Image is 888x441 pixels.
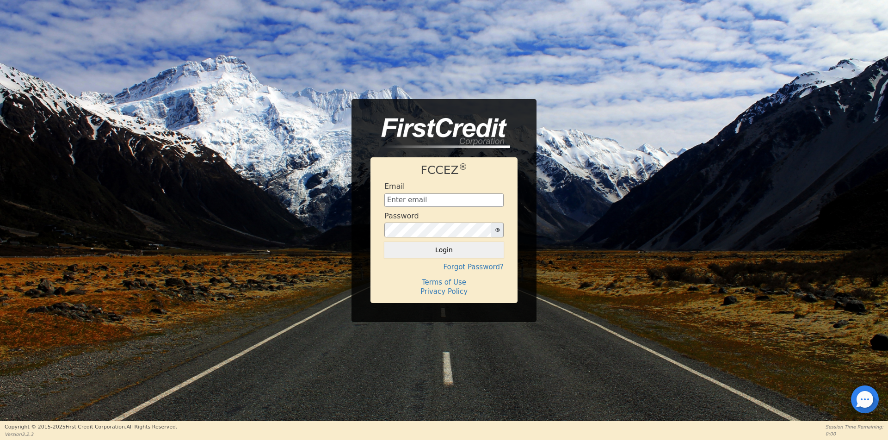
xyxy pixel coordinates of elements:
[384,278,504,286] h4: Terms of Use
[384,211,419,220] h4: Password
[384,242,504,258] button: Login
[384,223,492,237] input: password
[126,424,177,430] span: All Rights Reserved.
[826,430,883,437] p: 0:00
[826,423,883,430] p: Session Time Remaining:
[370,118,510,149] img: logo-CMu_cnol.png
[5,431,177,438] p: Version 3.2.3
[384,263,504,271] h4: Forgot Password?
[459,162,468,172] sup: ®
[384,163,504,177] h1: FCCEZ
[384,193,504,207] input: Enter email
[384,182,405,191] h4: Email
[384,287,504,296] h4: Privacy Policy
[5,423,177,431] p: Copyright © 2015- 2025 First Credit Corporation.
